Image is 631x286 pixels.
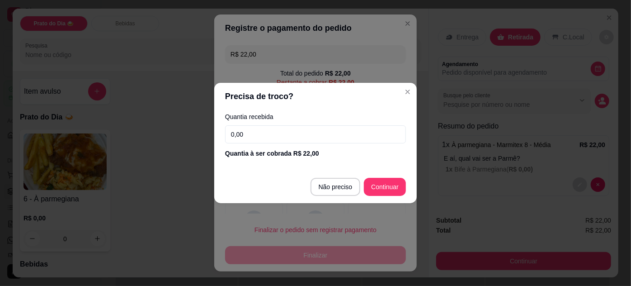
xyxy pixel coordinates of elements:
[225,149,406,158] div: Quantia à ser cobrada R$ 22,00
[400,85,415,99] button: Close
[225,114,406,120] label: Quantia recebida
[311,178,361,196] button: Não preciso
[214,83,417,110] header: Precisa de troco?
[364,178,406,196] button: Continuar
